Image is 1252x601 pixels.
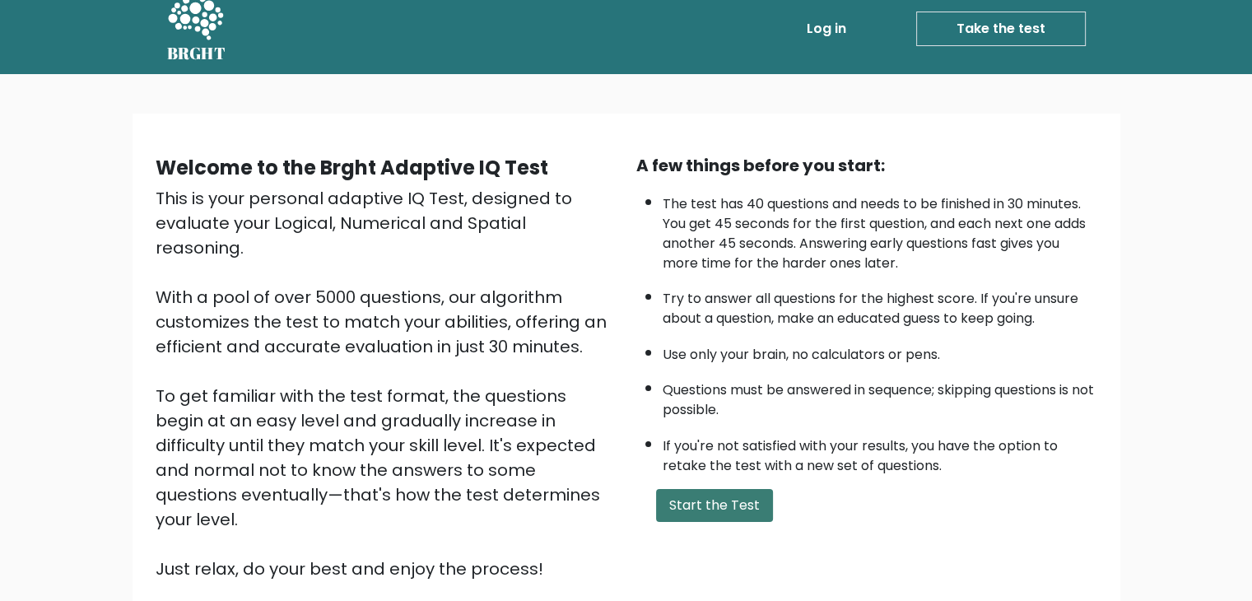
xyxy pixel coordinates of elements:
[656,489,773,522] button: Start the Test
[156,186,617,581] div: This is your personal adaptive IQ Test, designed to evaluate your Logical, Numerical and Spatial ...
[663,428,1097,476] li: If you're not satisfied with your results, you have the option to retake the test with a new set ...
[663,186,1097,273] li: The test has 40 questions and needs to be finished in 30 minutes. You get 45 seconds for the firs...
[663,337,1097,365] li: Use only your brain, no calculators or pens.
[663,281,1097,328] li: Try to answer all questions for the highest score. If you're unsure about a question, make an edu...
[800,12,853,45] a: Log in
[156,154,548,181] b: Welcome to the Brght Adaptive IQ Test
[663,372,1097,420] li: Questions must be answered in sequence; skipping questions is not possible.
[636,153,1097,178] div: A few things before you start:
[167,44,226,63] h5: BRGHT
[916,12,1086,46] a: Take the test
